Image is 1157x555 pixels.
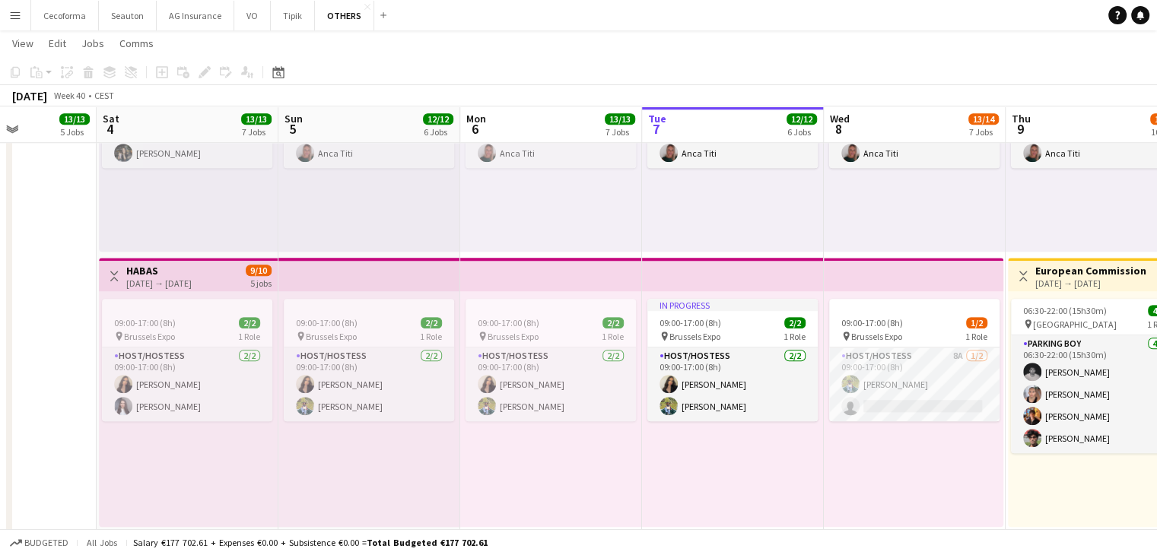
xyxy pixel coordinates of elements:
[24,538,68,548] span: Budgeted
[49,36,66,50] span: Edit
[133,537,488,548] div: Salary €177 702.61 + Expenses €0.00 + Subsistence €0.00 =
[75,33,110,53] a: Jobs
[157,1,234,30] button: AG Insurance
[315,1,374,30] button: OTHERS
[99,1,157,30] button: Seauton
[12,88,47,103] div: [DATE]
[50,90,88,101] span: Week 40
[271,1,315,30] button: Tipik
[113,33,160,53] a: Comms
[367,537,488,548] span: Total Budgeted €177 702.61
[119,36,154,50] span: Comms
[43,33,72,53] a: Edit
[12,36,33,50] span: View
[8,534,71,551] button: Budgeted
[84,537,120,548] span: All jobs
[234,1,271,30] button: VO
[6,33,40,53] a: View
[81,36,104,50] span: Jobs
[94,90,114,101] div: CEST
[31,1,99,30] button: Cecoforma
